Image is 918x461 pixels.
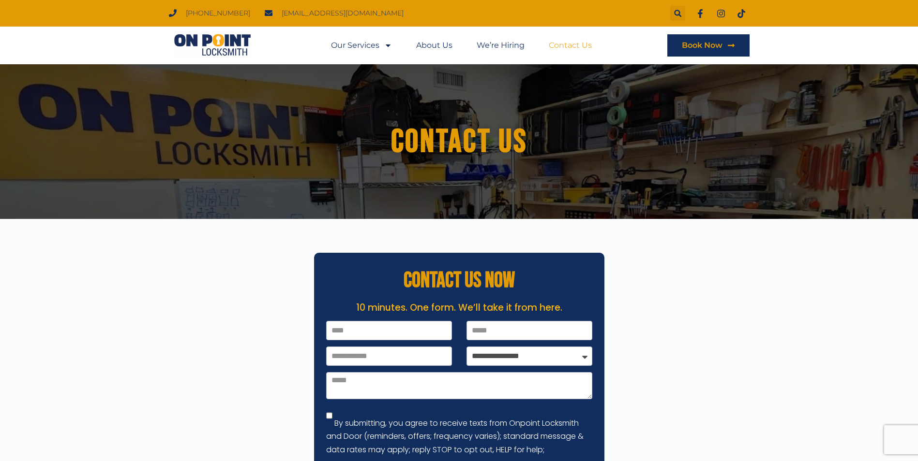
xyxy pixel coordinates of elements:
[670,6,685,21] div: Search
[319,270,600,291] h2: CONTACT US NOW
[416,34,452,57] a: About Us
[188,124,730,160] h1: Contact us
[682,42,722,49] span: Book Now
[331,34,392,57] a: Our Services
[667,34,750,57] a: Book Now
[319,301,600,315] p: 10 minutes. One form. We’ll take it from here.
[477,34,525,57] a: We’re Hiring
[549,34,592,57] a: Contact Us
[183,7,250,20] span: [PHONE_NUMBER]
[326,418,584,455] label: By submitting, you agree to receive texts from Onpoint Locksmith and Door (reminders, offers; fre...
[279,7,404,20] span: [EMAIL_ADDRESS][DOMAIN_NAME]
[331,34,592,57] nav: Menu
